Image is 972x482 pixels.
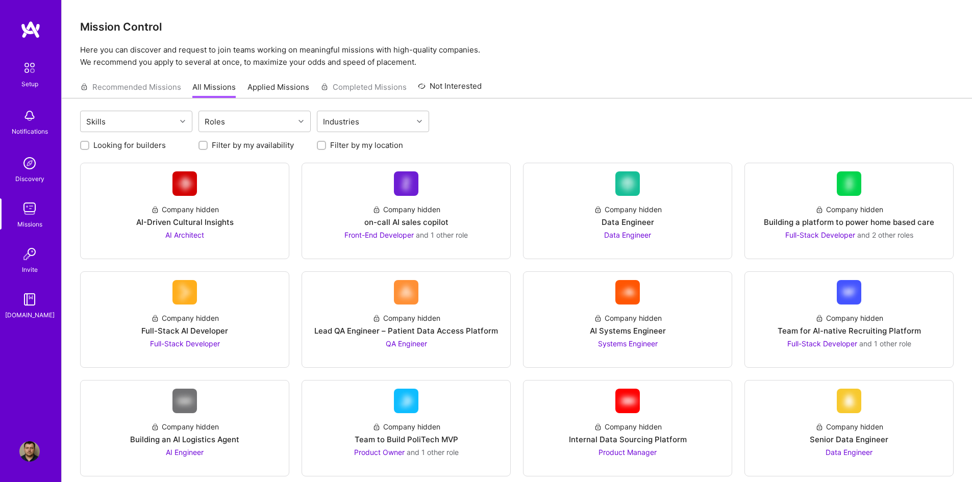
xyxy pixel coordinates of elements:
p: Here you can discover and request to join teams working on meaningful missions with high-quality ... [80,44,954,68]
a: User Avatar [17,441,42,462]
div: Roles [202,114,228,129]
a: Company LogoCompany hiddenTeam to Build PoliTech MVPProduct Owner and 1 other role [310,389,502,468]
span: QA Engineer [386,339,427,348]
span: AI Engineer [166,448,204,456]
span: Data Engineer [604,231,651,239]
img: setup [19,57,40,79]
i: icon Chevron [180,119,185,124]
a: Company LogoCompany hiddenFull-Stack AI DeveloperFull-Stack Developer [89,280,281,359]
img: guide book [19,289,40,310]
img: Company Logo [172,280,197,305]
div: [DOMAIN_NAME] [5,310,55,320]
span: Front-End Developer [344,231,414,239]
span: Systems Engineer [598,339,658,348]
img: bell [19,106,40,126]
img: Company Logo [615,171,640,196]
a: Company LogoCompany hiddenAI Systems EngineerSystems Engineer [532,280,724,359]
div: Company hidden [151,421,219,432]
a: Company LogoCompany hiddenTeam for AI-native Recruiting PlatformFull-Stack Developer and 1 other ... [753,280,945,359]
img: teamwork [19,198,40,219]
img: Company Logo [837,280,861,305]
img: Company Logo [615,389,640,413]
img: Company Logo [394,171,418,196]
div: Discovery [15,173,44,184]
span: and 1 other role [407,448,459,456]
a: Company LogoCompany hiddenData EngineerData Engineer [532,171,724,250]
span: Data Engineer [826,448,873,456]
img: Company Logo [394,280,418,305]
a: Company LogoCompany hiddenAI-Driven Cultural InsightsAI Architect [89,171,281,250]
div: Lead QA Engineer – Patient Data Access Platform [314,325,498,336]
div: Company hidden [151,313,219,323]
img: discovery [19,153,40,173]
span: and 1 other role [416,231,468,239]
span: Full-Stack Developer [785,231,855,239]
div: Company hidden [372,313,440,323]
a: Company LogoCompany hiddenSenior Data EngineerData Engineer [753,389,945,468]
div: Building a platform to power home based care [764,217,934,227]
div: Team to Build PoliTech MVP [355,434,458,445]
div: Company hidden [594,421,662,432]
a: Company LogoCompany hiddenInternal Data Sourcing PlatformProduct Manager [532,389,724,468]
span: Full-Stack Developer [150,339,220,348]
div: Company hidden [594,313,662,323]
img: Company Logo [837,171,861,196]
div: Building an AI Logistics Agent [130,434,239,445]
img: Invite [19,244,40,264]
a: All Missions [192,82,236,98]
label: Looking for builders [93,140,166,150]
img: Company Logo [172,389,197,413]
a: Not Interested [418,80,482,98]
span: and 1 other role [859,339,911,348]
div: Senior Data Engineer [810,434,888,445]
div: Industries [320,114,362,129]
img: Company Logo [837,389,861,413]
img: Company Logo [394,389,418,413]
h3: Mission Control [80,20,954,33]
div: Company hidden [594,204,662,215]
div: Skills [84,114,108,129]
span: AI Architect [165,231,204,239]
div: Missions [17,219,42,230]
div: Invite [22,264,38,275]
i: icon Chevron [298,119,304,124]
img: User Avatar [19,441,40,462]
img: logo [20,20,41,39]
span: and 2 other roles [857,231,913,239]
a: Company LogoCompany hiddenon-call AI sales copilotFront-End Developer and 1 other role [310,171,502,250]
div: Notifications [12,126,48,137]
div: Data Engineer [602,217,654,227]
div: Company hidden [815,204,883,215]
div: Company hidden [815,421,883,432]
span: Product Manager [599,448,657,456]
img: Company Logo [615,280,640,305]
span: Full-Stack Developer [787,339,857,348]
label: Filter by my availability [212,140,294,150]
a: Company LogoCompany hiddenBuilding an AI Logistics AgentAI Engineer [89,389,281,468]
div: Internal Data Sourcing Platform [569,434,687,445]
a: Company LogoCompany hiddenLead QA Engineer – Patient Data Access PlatformQA Engineer [310,280,502,359]
div: Setup [21,79,38,89]
div: AI-Driven Cultural Insights [136,217,234,227]
div: Company hidden [372,421,440,432]
div: Company hidden [151,204,219,215]
a: Company LogoCompany hiddenBuilding a platform to power home based careFull-Stack Developer and 2 ... [753,171,945,250]
img: Company Logo [172,171,197,196]
div: Company hidden [372,204,440,215]
span: Product Owner [354,448,405,456]
i: icon Chevron [417,119,422,124]
div: Team for AI-native Recruiting Platform [778,325,921,336]
div: Full-Stack AI Developer [141,325,228,336]
a: Applied Missions [247,82,309,98]
div: on-call AI sales copilot [364,217,448,227]
div: Company hidden [815,313,883,323]
label: Filter by my location [330,140,403,150]
div: AI Systems Engineer [590,325,666,336]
